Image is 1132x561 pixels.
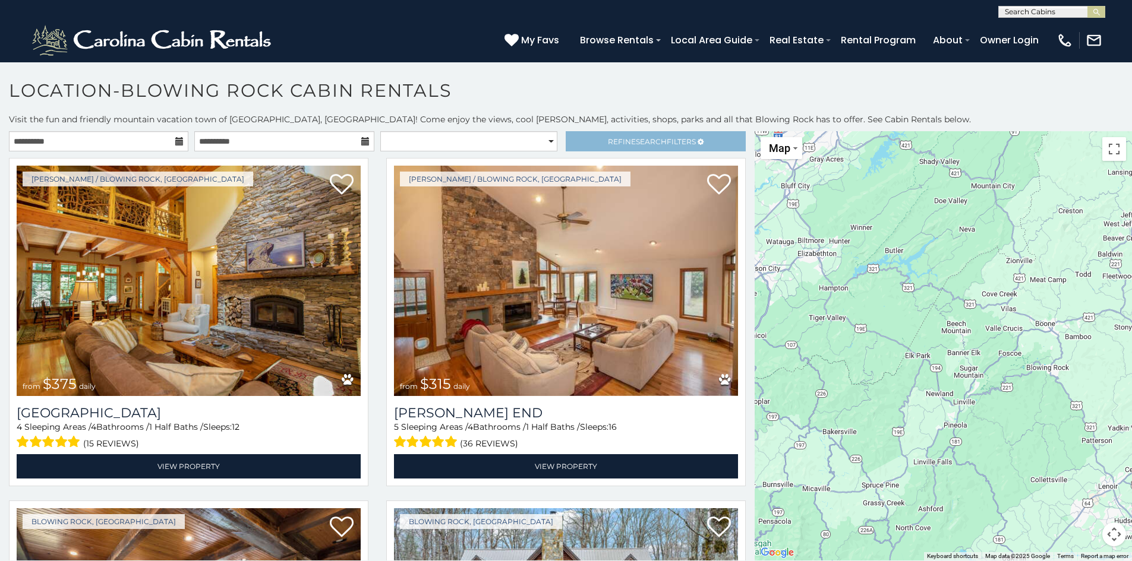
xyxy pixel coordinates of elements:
a: Local Area Guide [665,30,758,50]
img: Moss End [394,166,738,396]
a: Report a map error [1081,553,1128,559]
span: daily [453,382,470,391]
a: Add to favorites [330,173,354,198]
span: 1 Half Baths / [149,421,203,432]
a: Add to favorites [707,173,731,198]
img: Mountain Song Lodge [17,166,361,396]
span: 4 [17,421,22,432]
div: Sleeping Areas / Bathrooms / Sleeps: [17,421,361,451]
span: 4 [91,421,96,432]
a: [PERSON_NAME] / Blowing Rock, [GEOGRAPHIC_DATA] [400,172,630,186]
span: Search [636,137,667,146]
img: White-1-2.png [30,23,276,58]
span: from [400,382,418,391]
h3: Mountain Song Lodge [17,405,361,421]
a: View Property [394,454,738,478]
a: Add to favorites [707,515,731,540]
a: Blowing Rock, [GEOGRAPHIC_DATA] [23,514,185,529]
a: Add to favorites [330,515,354,540]
a: RefineSearchFilters [566,131,745,151]
a: About [927,30,969,50]
span: daily [79,382,96,391]
a: Real Estate [764,30,830,50]
a: Mountain Song Lodge from $375 daily [17,166,361,396]
span: Refine Filters [608,137,696,146]
span: $375 [43,375,77,392]
img: mail-regular-white.png [1086,32,1102,49]
span: 4 [468,421,473,432]
button: Keyboard shortcuts [927,552,978,560]
a: View Property [17,454,361,478]
a: Blowing Rock, [GEOGRAPHIC_DATA] [400,514,562,529]
button: Change map style [761,137,802,159]
a: [PERSON_NAME] End [394,405,738,421]
a: My Favs [504,33,562,48]
button: Toggle fullscreen view [1102,137,1126,161]
a: [PERSON_NAME] / Blowing Rock, [GEOGRAPHIC_DATA] [23,172,253,186]
span: (36 reviews) [460,436,518,451]
span: 16 [608,421,617,432]
button: Map camera controls [1102,522,1126,546]
a: Browse Rentals [574,30,660,50]
h3: Moss End [394,405,738,421]
a: Open this area in Google Maps (opens a new window) [758,545,797,560]
a: [GEOGRAPHIC_DATA] [17,405,361,421]
span: (15 reviews) [83,436,139,451]
span: 1 Half Baths / [526,421,580,432]
img: Google [758,545,797,560]
span: Map [769,142,790,154]
span: $315 [420,375,451,392]
a: Owner Login [974,30,1045,50]
span: Map data ©2025 Google [985,553,1050,559]
span: from [23,382,40,391]
span: 12 [232,421,239,432]
span: My Favs [521,33,559,47]
img: phone-regular-white.png [1057,32,1073,49]
span: 5 [394,421,399,432]
a: Terms (opens in new tab) [1057,553,1074,559]
a: Rental Program [835,30,922,50]
a: Moss End from $315 daily [394,166,738,396]
div: Sleeping Areas / Bathrooms / Sleeps: [394,421,738,451]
